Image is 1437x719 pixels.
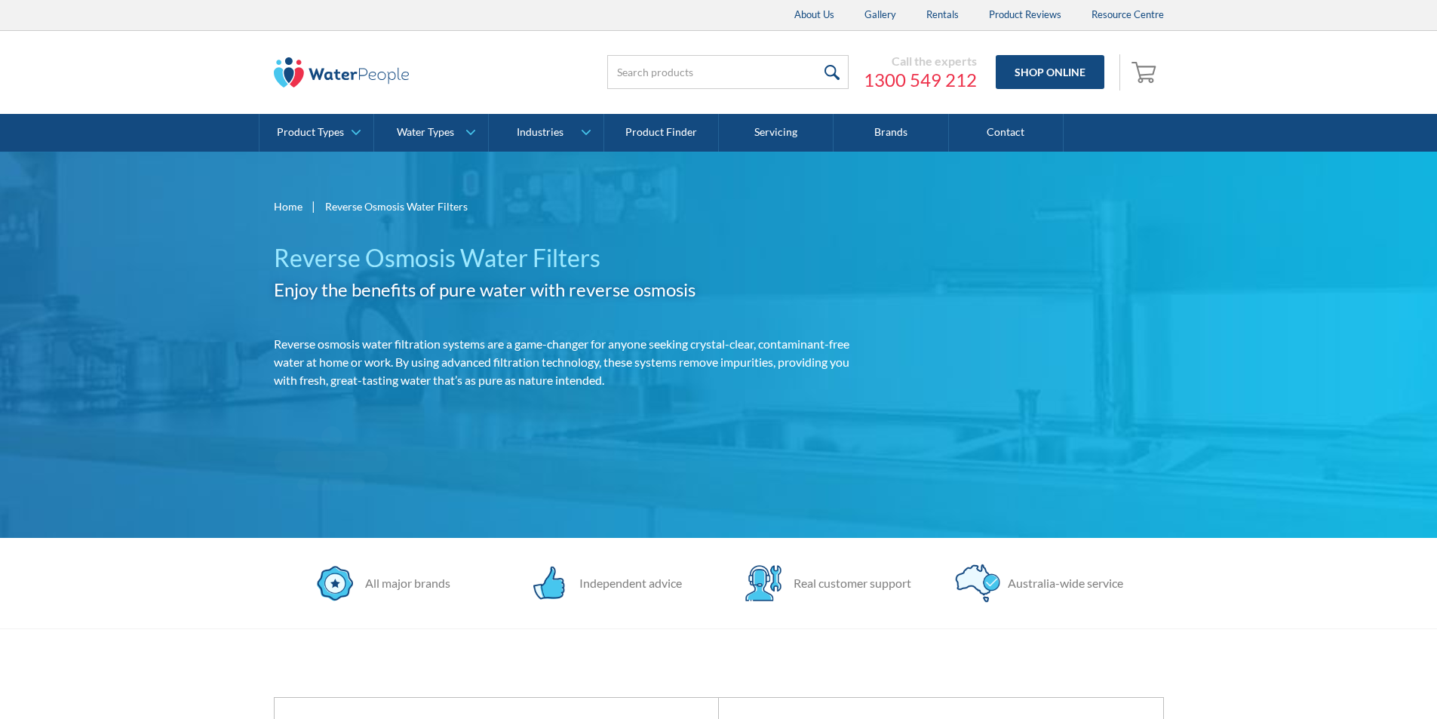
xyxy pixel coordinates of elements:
a: Open empty cart [1128,54,1164,91]
div: Industries [517,126,563,139]
a: Industries [489,114,603,152]
a: Water Types [374,114,488,152]
a: 1300 549 212 [864,69,977,91]
div: Water Types [397,126,454,139]
h2: Enjoy the benefits of pure water with reverse osmosis [274,276,853,303]
a: Shop Online [996,55,1104,89]
div: Reverse Osmosis Water Filters [325,198,468,214]
iframe: podium webchat widget bubble [1286,644,1437,719]
h1: Reverse Osmosis Water Filters [274,240,853,276]
div: Australia-wide service [1000,574,1123,592]
p: Reverse osmosis water filtration systems are a game-changer for anyone seeking crystal-clear, con... [274,335,853,389]
input: Search products [607,55,849,89]
div: Product Types [277,126,344,139]
div: Independent advice [572,574,682,592]
a: Home [274,198,302,214]
a: Servicing [719,114,834,152]
a: Contact [949,114,1064,152]
img: shopping cart [1131,60,1160,84]
img: The Water People [274,57,410,88]
a: Brands [834,114,948,152]
div: Call the experts [864,54,977,69]
div: Real customer support [786,574,911,592]
div: All major brands [358,574,450,592]
a: Product Types [259,114,373,152]
div: | [310,197,318,215]
a: Product Finder [604,114,719,152]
